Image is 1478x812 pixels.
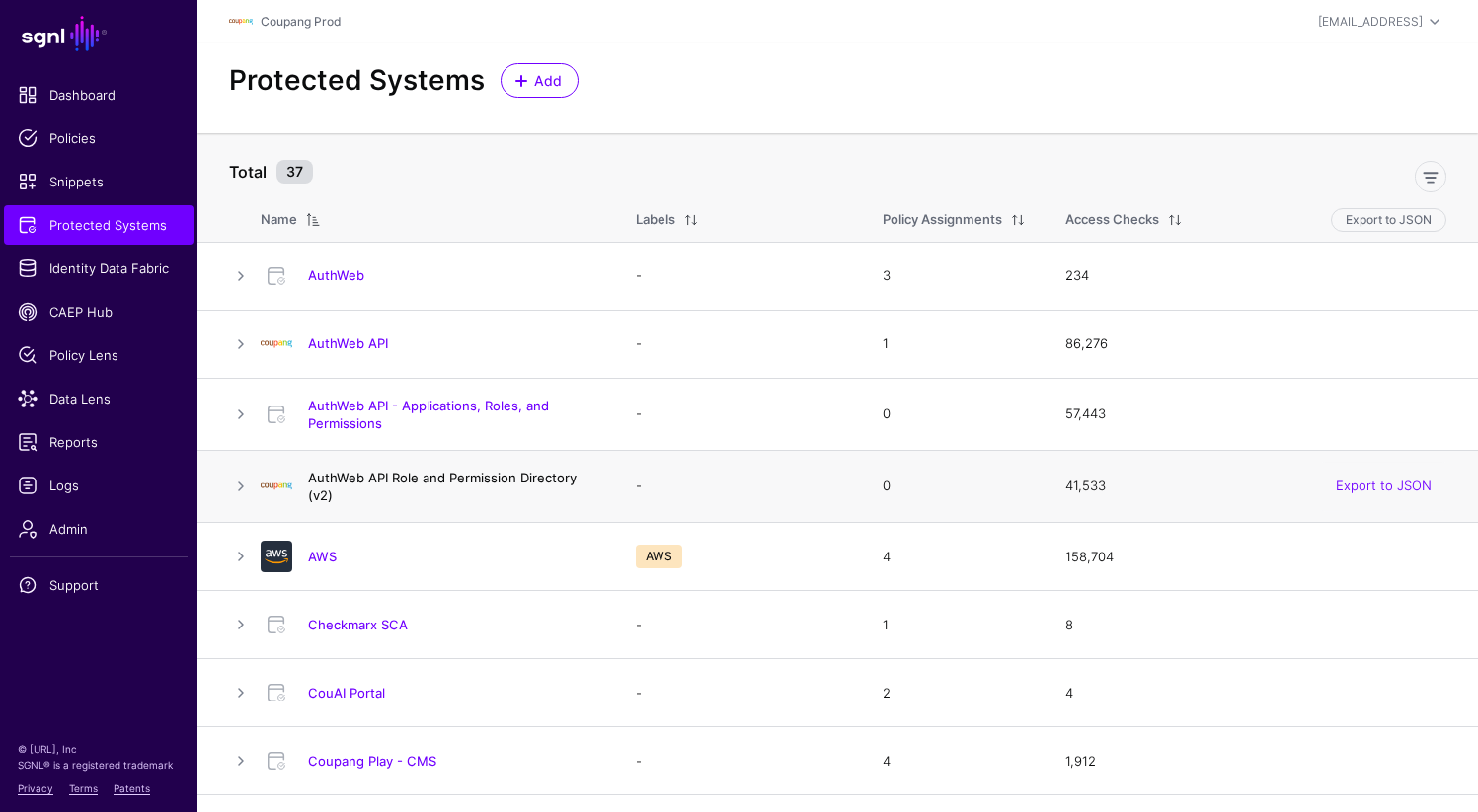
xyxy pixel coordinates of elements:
a: Snippets [4,162,194,201]
td: - [616,727,863,795]
h2: Protected Systems [229,64,485,98]
p: SGNL® is a registered trademark [18,757,180,773]
span: Policies [18,128,180,148]
div: 158,704 [1065,548,1446,567]
span: Data Lens [18,389,180,408]
a: Patents [114,782,150,794]
span: Admin [18,519,180,539]
td: 2 [863,659,1046,727]
a: CAEP Hub [4,292,194,332]
a: Logs [4,466,194,505]
span: Protected Systems [18,215,180,235]
td: - [616,378,863,450]
a: Coupang Prod [261,14,341,29]
div: 86,276 [1065,334,1446,354]
a: Identity Data Fabric [4,249,194,288]
td: - [616,310,863,378]
span: Reports [18,432,180,452]
a: AuthWeb API Role and Permission Directory (v2) [308,470,577,503]
a: Dashboard [4,75,194,114]
a: Privacy [18,782,53,794]
small: 37 [276,160,313,184]
span: Identity Data Fabric [18,258,180,278]
a: Protected Systems [4,205,194,245]
a: Checkmarx SCA [308,617,408,632]
td: 1 [863,591,1046,659]
div: 57,443 [1065,405,1446,424]
a: Coupang Play - CMS [308,753,436,769]
span: Logs [18,476,180,495]
a: Terms [69,782,98,794]
a: Policy Lens [4,335,194,375]
img: svg+xml;base64,PHN2ZyBpZD0iTG9nbyIgeG1sbnM9Imh0dHA6Ly93d3cudzMub3JnLzIwMDAvc3ZnIiB3aWR0aD0iMTIxLj... [261,329,292,360]
img: svg+xml;base64,PD94bWwgdmVyc2lvbj0iMS4wIiBlbmNvZGluZz0iVVRGLTgiIHN0YW5kYWxvbmU9Im5vIj8+CjwhLS0gQ3... [261,471,292,502]
div: [EMAIL_ADDRESS] [1318,13,1423,31]
div: 234 [1065,266,1446,286]
td: 4 [863,727,1046,795]
a: AuthWeb API - Applications, Roles, and Permissions [308,398,549,431]
a: AuthWeb API [308,335,388,351]
td: 0 [863,450,1046,522]
a: AuthWeb [308,267,364,283]
span: CAEP Hub [18,302,180,322]
td: - [616,591,863,659]
div: Policy Assignments [883,210,1002,230]
div: 1,912 [1065,752,1446,772]
a: AWS [308,549,337,564]
div: Access Checks [1065,210,1159,230]
a: SGNL [12,12,186,55]
td: 0 [863,378,1046,450]
div: 8 [1065,616,1446,635]
span: Snippets [18,172,180,191]
p: © [URL], Inc [18,741,180,757]
div: Name [261,210,297,230]
a: Data Lens [4,379,194,418]
td: - [616,659,863,727]
span: Policy Lens [18,345,180,365]
a: Export to JSON [1336,478,1432,493]
img: svg+xml;base64,PHN2ZyBpZD0iTG9nbyIgeG1sbnM9Imh0dHA6Ly93d3cudzMub3JnLzIwMDAvc3ZnIiB3aWR0aD0iMTIxLj... [229,10,253,34]
span: Support [18,575,180,595]
td: 4 [863,523,1046,591]
a: Admin [4,509,194,549]
div: Labels [636,210,675,230]
td: - [616,242,863,310]
strong: Total [229,162,267,182]
div: 4 [1065,684,1446,703]
span: AWS [636,545,682,568]
button: Export to JSON [1331,208,1446,232]
a: Reports [4,422,194,462]
a: Policies [4,118,194,158]
td: - [616,450,863,522]
span: Add [532,70,565,91]
a: CouAI Portal [308,685,385,701]
div: 41,533 [1065,477,1446,496]
span: Dashboard [18,85,180,105]
td: 3 [863,242,1046,310]
a: Add [501,63,579,98]
img: svg+xml;base64,PHN2ZyB3aWR0aD0iNjQiIGhlaWdodD0iNjQiIHZpZXdCb3g9IjAgMCA2NCA2NCIgZmlsbD0ibm9uZSIgeG... [261,541,292,572]
td: 1 [863,310,1046,378]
